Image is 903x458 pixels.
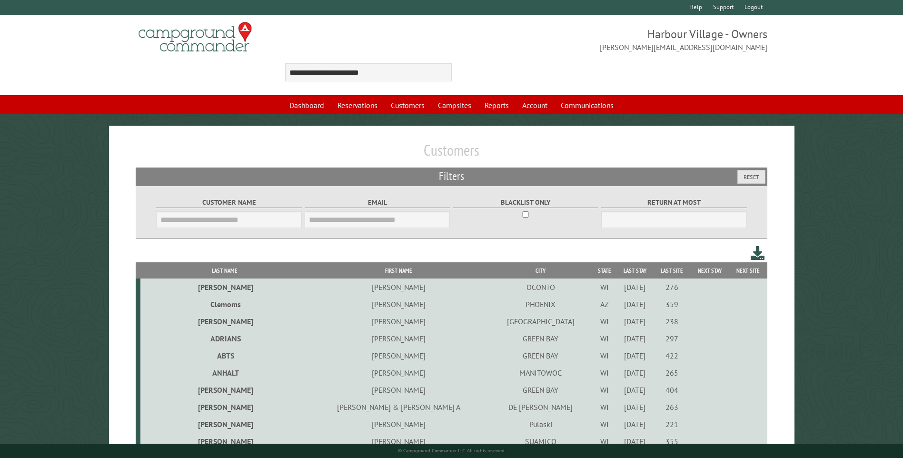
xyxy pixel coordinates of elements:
[654,381,690,398] td: 404
[592,313,616,330] td: WI
[654,296,690,313] td: 359
[489,262,593,279] th: City
[729,262,767,279] th: Next Site
[489,398,593,416] td: DE [PERSON_NAME]
[308,296,488,313] td: [PERSON_NAME]
[308,381,488,398] td: [PERSON_NAME]
[592,296,616,313] td: AZ
[654,433,690,450] td: 355
[489,416,593,433] td: Pulaski
[489,313,593,330] td: [GEOGRAPHIC_DATA]
[308,262,488,279] th: First Name
[618,368,652,378] div: [DATE]
[140,330,308,347] td: ADRIANS
[140,347,308,364] td: ABTS
[592,330,616,347] td: WI
[308,313,488,330] td: [PERSON_NAME]
[156,197,301,208] label: Customer Name
[308,347,488,364] td: [PERSON_NAME]
[140,381,308,398] td: [PERSON_NAME]
[140,398,308,416] td: [PERSON_NAME]
[654,330,690,347] td: 297
[601,197,746,208] label: Return at most
[516,96,553,114] a: Account
[618,351,652,360] div: [DATE]
[690,262,729,279] th: Next Stay
[654,313,690,330] td: 238
[140,296,308,313] td: Clemoms
[618,282,652,292] div: [DATE]
[654,279,690,296] td: 276
[654,364,690,381] td: 265
[136,168,767,186] h2: Filters
[453,197,598,208] label: Blacklist only
[136,19,255,56] img: Campground Commander
[489,279,593,296] td: OCONTO
[136,141,767,167] h1: Customers
[618,419,652,429] div: [DATE]
[140,313,308,330] td: [PERSON_NAME]
[284,96,330,114] a: Dashboard
[398,448,506,454] small: © Campground Commander LLC. All rights reserved.
[592,433,616,450] td: WI
[332,96,383,114] a: Reservations
[618,317,652,326] div: [DATE]
[618,334,652,343] div: [DATE]
[140,416,308,433] td: [PERSON_NAME]
[592,347,616,364] td: WI
[140,364,308,381] td: ANHALT
[751,244,764,262] a: Download this customer list (.csv)
[308,279,488,296] td: [PERSON_NAME]
[654,347,690,364] td: 422
[618,385,652,395] div: [DATE]
[385,96,430,114] a: Customers
[618,402,652,412] div: [DATE]
[140,262,308,279] th: Last Name
[308,433,488,450] td: [PERSON_NAME]
[654,262,690,279] th: Last Site
[592,262,616,279] th: State
[489,433,593,450] td: SUAMICO
[489,364,593,381] td: MANITOWOC
[616,262,654,279] th: Last Stay
[308,330,488,347] td: [PERSON_NAME]
[592,416,616,433] td: WI
[452,26,767,53] span: Harbour Village - Owners [PERSON_NAME][EMAIL_ADDRESS][DOMAIN_NAME]
[592,381,616,398] td: WI
[308,398,488,416] td: [PERSON_NAME] & [PERSON_NAME] A
[654,398,690,416] td: 263
[592,364,616,381] td: WI
[618,299,652,309] div: [DATE]
[592,398,616,416] td: WI
[618,437,652,446] div: [DATE]
[479,96,515,114] a: Reports
[489,330,593,347] td: GREEN BAY
[737,170,765,184] button: Reset
[308,364,488,381] td: [PERSON_NAME]
[489,347,593,364] td: GREEN BAY
[592,279,616,296] td: WI
[305,197,450,208] label: Email
[432,96,477,114] a: Campsites
[308,416,488,433] td: [PERSON_NAME]
[654,416,690,433] td: 221
[140,433,308,450] td: [PERSON_NAME]
[489,296,593,313] td: PHOENIX
[555,96,619,114] a: Communications
[489,381,593,398] td: GREEN BAY
[140,279,308,296] td: [PERSON_NAME]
